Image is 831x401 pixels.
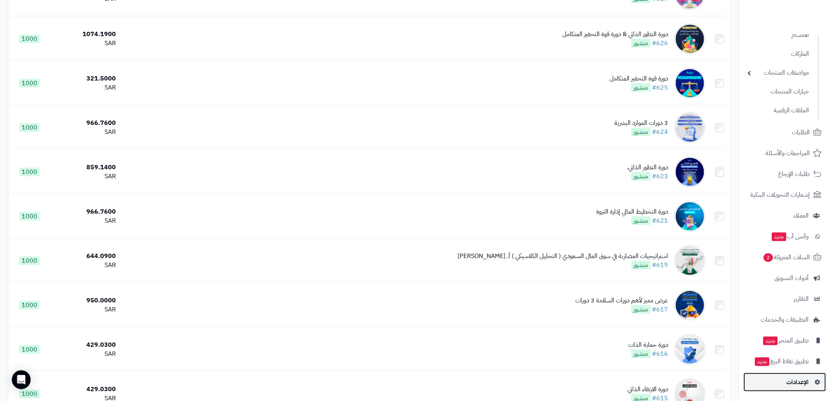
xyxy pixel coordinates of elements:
[19,79,40,88] span: 1000
[763,252,810,263] span: السلات المتروكة
[19,301,40,309] span: 1000
[53,163,116,172] div: 859.1400
[763,335,809,346] span: تطبيق المتجر
[652,216,668,225] a: #621
[744,64,813,81] a: مواصفات المنتجات
[652,172,668,181] a: #623
[652,38,668,48] a: #626
[631,216,651,225] span: منشور
[674,23,706,55] img: دورة التطور الذاتي & دورة قوة التحفيز المتكامل
[53,39,116,48] div: SAR
[19,168,40,176] span: 1000
[53,83,116,92] div: SAR
[754,356,809,367] span: تطبيق نقاط البيع
[744,206,826,225] a: العملاء
[744,83,813,100] a: خيارات المنتجات
[19,123,40,132] span: 1000
[19,345,40,354] span: 1000
[631,172,651,181] span: منشور
[744,27,813,44] a: الأقسام
[19,390,40,398] span: 1000
[19,35,40,43] span: 1000
[744,352,826,371] a: تطبيق نقاط البيعجديد
[652,305,668,314] a: #617
[53,119,116,128] div: 966.7600
[53,296,116,305] div: 950.0000
[631,350,651,358] span: منشور
[631,261,651,269] span: منشور
[744,269,826,287] a: أدوات التسويق
[652,127,668,137] a: #624
[744,373,826,392] a: الإعدادات
[628,385,668,394] div: دورة الارتقاء الذاتي
[631,39,651,48] span: منشور
[744,165,826,183] a: طلبات الإرجاع
[631,305,651,314] span: منشور
[792,127,810,138] span: الطلبات
[576,296,668,305] div: عرض مميز لأهم دورات السلامة 3 دورات
[744,185,826,204] a: إشعارات التحويلات البنكية
[458,252,668,261] div: استراتيجيات المضاربة في سوق المال السعودي ( التحليل الكلاسيكي ) أ. [PERSON_NAME]
[19,256,40,265] span: 1000
[615,119,668,128] div: 3 دورات الموارد البشرية
[787,377,809,388] span: الإعدادات
[53,74,116,83] div: 321.5000
[652,349,668,359] a: #616
[610,74,668,83] div: دورة قوة التحفيز المتكامل
[750,189,810,200] span: إشعارات التحويلات البنكية
[53,30,116,39] div: 1074.1900
[674,156,706,188] img: دورة التطور الذاتي.
[53,261,116,270] div: SAR
[674,112,706,143] img: 3 دورات الموارد البشرية
[53,341,116,350] div: 429.0300
[652,83,668,92] a: #625
[674,289,706,321] img: عرض مميز لأهم دورات السلامة 3 دورات
[53,305,116,314] div: SAR
[794,293,809,304] span: التقارير
[744,46,813,62] a: الماركات
[53,350,116,359] div: SAR
[12,370,31,389] div: Open Intercom Messenger
[763,253,774,262] span: 2
[766,148,810,159] span: المراجعات والأسئلة
[744,144,826,163] a: المراجعات والأسئلة
[744,331,826,350] a: تطبيق المتجرجديد
[631,128,651,136] span: منشور
[775,273,809,284] span: أدوات التسويق
[631,83,651,92] span: منشور
[53,385,116,394] div: 429.0300
[597,207,668,216] div: دورة التخطيط المالي إدارة الثروة
[53,216,116,225] div: SAR
[674,245,706,276] img: استراتيجيات المضاربة في سوق المال السعودي ( التحليل الكلاسيكي ) أ. رائد العساف
[53,172,116,181] div: SAR
[627,163,668,172] div: دورة التطور الذاتي.
[629,341,668,350] div: دورة حماية الذات
[53,252,116,261] div: 644.0900
[744,248,826,267] a: السلات المتروكة2
[772,233,787,241] span: جديد
[19,212,40,221] span: 1000
[763,337,778,345] span: جديد
[674,201,706,232] img: دورة التخطيط المالي إدارة الثروة
[53,128,116,137] div: SAR
[652,260,668,270] a: #619
[794,210,809,221] span: العملاء
[778,168,810,179] span: طلبات الإرجاع
[744,310,826,329] a: التطبيقات والخدمات
[761,314,809,325] span: التطبيقات والخدمات
[53,207,116,216] div: 966.7600
[744,227,826,246] a: وآتس آبجديد
[674,68,706,99] img: دورة قوة التحفيز المتكامل
[771,231,809,242] span: وآتس آب
[778,11,824,28] img: logo-2.png
[744,102,813,119] a: الملفات الرقمية
[744,289,826,308] a: التقارير
[563,30,668,39] div: دورة التطور الذاتي & دورة قوة التحفيز المتكامل
[674,334,706,365] img: دورة حماية الذات
[744,123,826,142] a: الطلبات
[755,357,770,366] span: جديد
